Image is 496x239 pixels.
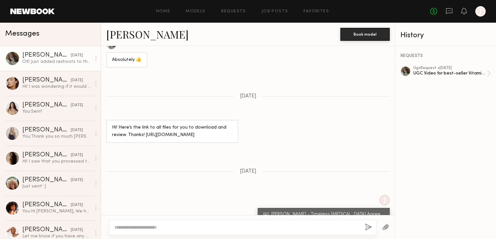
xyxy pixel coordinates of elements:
[71,202,83,208] div: [DATE]
[22,158,91,165] div: Hi! I saw that you processed the payment. I was wondering if you guys added the $50 that we agreed?
[156,9,170,14] a: Home
[400,32,491,39] div: History
[304,9,329,14] a: Favorites
[112,56,141,64] div: Absolutely 👍
[262,9,288,14] a: Job Posts
[71,152,83,158] div: [DATE]
[22,102,71,108] div: [PERSON_NAME]
[71,77,83,84] div: [DATE]
[112,124,232,139] div: Hi! Here’s the link to all files for you to download and review. Thanks! [URL][DOMAIN_NAME]
[71,227,83,233] div: [DATE]
[240,169,256,174] span: [DATE]
[240,94,256,99] span: [DATE]
[22,227,71,233] div: [PERSON_NAME]
[22,127,71,133] div: [PERSON_NAME]
[271,212,386,217] div: [PERSON_NAME] - Timeless [MEDICAL_DATA] Agreement [DATE] Countersigned
[22,152,71,158] div: [PERSON_NAME]
[22,52,71,59] div: [PERSON_NAME]
[340,31,390,37] a: Book model
[71,177,83,183] div: [DATE]
[106,27,189,41] a: [PERSON_NAME]
[22,208,91,214] div: You: Hi [PERSON_NAME], We have received it! We'll get back to you via email.
[22,133,91,140] div: You: Thank you so much [PERSON_NAME]!
[186,9,205,14] a: Models
[71,127,83,133] div: [DATE]
[71,102,83,108] div: [DATE]
[22,202,71,208] div: [PERSON_NAME]
[413,66,491,81] a: ugcRequest •[DATE]UGC Video for best-seller Vitamin C
[22,84,91,90] div: Hi! I was wondering if it would be ok with you guys to deliver content on the 1st? If not no worr...
[263,212,386,221] a: [PERSON_NAME] - Timeless [MEDICAL_DATA] Agreement [DATE] Countersigned.pdf355.44 KBClick to download
[71,52,83,59] div: [DATE]
[22,183,91,189] div: Just sent! :)
[475,6,486,17] a: J
[22,108,91,115] div: You: Sent!
[400,54,491,58] div: REQUESTS
[413,70,487,76] div: UGC Video for best-seller Vitamin C
[5,30,39,38] span: Messages
[221,9,246,14] a: Requests
[340,28,390,41] button: Book model
[22,77,71,84] div: [PERSON_NAME]
[22,177,71,183] div: [PERSON_NAME]
[413,66,487,70] div: ugc Request • [DATE]
[22,59,91,65] div: OK! Just added reshoots to the Google Drive folder (they begin with IMG). Wanted to get it done w...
